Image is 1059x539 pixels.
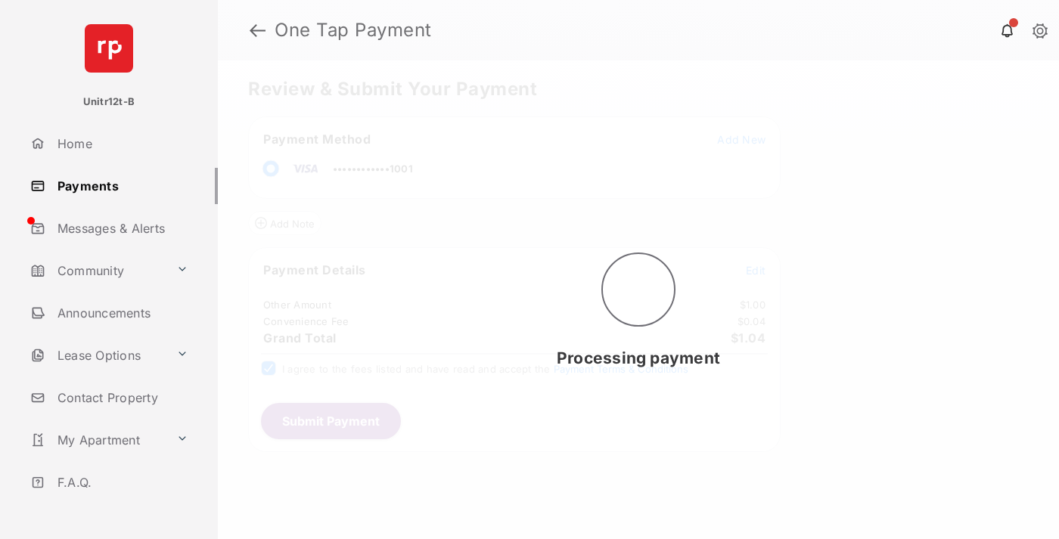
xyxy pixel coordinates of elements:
[24,125,218,162] a: Home
[83,94,135,110] p: Unitr12t-B
[24,252,170,289] a: Community
[24,210,218,246] a: Messages & Alerts
[24,295,218,331] a: Announcements
[24,379,218,416] a: Contact Property
[24,168,218,204] a: Payments
[275,21,432,39] strong: One Tap Payment
[557,348,720,367] span: Processing payment
[85,24,133,73] img: svg+xml;base64,PHN2ZyB4bWxucz0iaHR0cDovL3d3dy53My5vcmcvMjAwMC9zdmciIHdpZHRoPSI2NCIgaGVpZ2h0PSI2NC...
[24,337,170,373] a: Lease Options
[24,422,170,458] a: My Apartment
[24,464,218,500] a: F.A.Q.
